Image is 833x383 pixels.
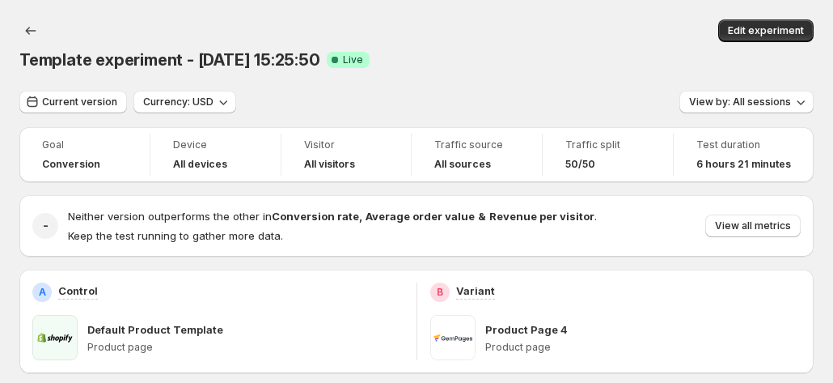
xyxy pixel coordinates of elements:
a: Traffic sourceAll sources [434,137,519,172]
a: Traffic split50/50 [565,137,650,172]
span: Current version [42,96,117,109]
strong: & [478,210,486,223]
h4: All sources [434,158,491,171]
span: 6 hours 21 minutes [696,158,791,171]
a: Test duration6 hours 21 minutes [696,137,791,172]
p: Variant [456,283,495,299]
a: VisitorAll visitors [304,137,389,172]
span: Traffic source [434,138,519,151]
p: Product page [87,341,404,354]
span: Template experiment - [DATE] 15:25:50 [19,50,320,70]
span: Conversion [42,158,100,171]
p: Default Product Template [87,321,223,338]
button: Back [19,19,42,42]
span: Visitor [304,138,389,151]
span: Neither version outperforms the other in . [68,210,597,223]
button: View all metrics [705,215,801,237]
strong: Conversion rate [272,210,359,223]
span: View all metrics [715,219,791,232]
strong: , [359,210,362,223]
button: Current version [19,91,127,113]
strong: Average order value [366,210,475,223]
strong: Revenue per visitor [489,210,594,223]
h4: All visitors [304,158,355,171]
img: Product Page 4 [430,315,476,360]
a: DeviceAll devices [173,137,258,172]
span: Goal [42,138,127,151]
span: Currency: USD [143,96,214,109]
img: Default Product Template [32,315,78,360]
h2: - [43,218,49,234]
span: Traffic split [565,138,650,151]
h4: All devices [173,158,227,171]
span: 50/50 [565,158,595,171]
h2: A [39,286,46,299]
p: Product page [485,341,801,354]
button: View by: All sessions [679,91,814,113]
a: GoalConversion [42,137,127,172]
p: Control [58,283,98,299]
span: Device [173,138,258,151]
p: Product Page 4 [485,321,568,338]
span: Live [343,53,363,66]
h2: B [437,286,443,299]
span: View by: All sessions [689,96,791,109]
span: Edit experiment [728,24,804,37]
span: Keep the test running to gather more data. [68,229,283,242]
button: Edit experiment [718,19,814,42]
button: Currency: USD [133,91,236,113]
span: Test duration [696,138,791,151]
